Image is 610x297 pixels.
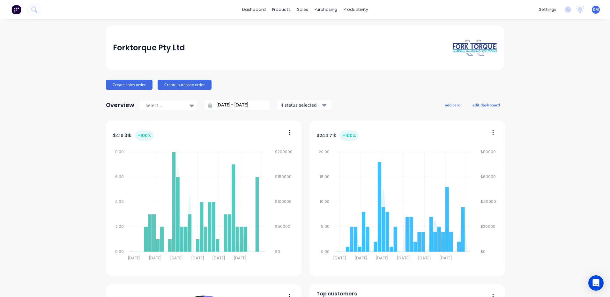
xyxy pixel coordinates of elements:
tspan: $40000 [481,199,496,204]
tspan: $150000 [275,174,292,179]
div: sales [294,5,311,14]
tspan: [DATE] [234,255,246,261]
div: Forktorque Pty Ltd [113,41,185,54]
tspan: [DATE] [149,255,161,261]
tspan: [DATE] [355,255,367,261]
div: products [269,5,294,14]
button: add card [441,101,465,109]
div: + 100 % [135,130,154,141]
tspan: 2.00 [115,224,124,229]
tspan: [DATE] [440,255,452,261]
tspan: [DATE] [191,255,204,261]
tspan: $100000 [275,199,292,204]
tspan: 10.00 [320,199,330,204]
div: Overview [106,99,134,112]
tspan: 20.00 [319,149,330,155]
tspan: [DATE] [212,255,225,261]
tspan: 15.00 [320,174,330,179]
img: Forktorque Pty Ltd [452,39,497,57]
div: 4 status selected [281,102,321,108]
tspan: [DATE] [170,255,182,261]
img: Factory [11,5,21,14]
tspan: $200000 [275,149,293,155]
tspan: [DATE] [333,255,346,261]
tspan: 0.00 [115,249,124,254]
tspan: [DATE] [376,255,388,261]
tspan: 6.00 [115,174,124,179]
tspan: 0.00 [321,249,330,254]
div: Open Intercom Messenger [588,275,604,291]
tspan: 5.00 [321,224,330,229]
tspan: $80000 [481,149,496,155]
tspan: [DATE] [418,255,431,261]
tspan: $50000 [275,224,290,229]
div: + 100 % [340,130,359,141]
div: $ 416.31k [113,130,154,141]
tspan: $0 [481,249,486,254]
tspan: 4.00 [115,199,124,204]
div: productivity [340,5,371,14]
tspan: [DATE] [397,255,410,261]
tspan: [DATE] [128,255,140,261]
a: dashboard [239,5,269,14]
div: $ 244.71k [316,130,359,141]
tspan: $20000 [481,224,496,229]
button: Create sales order [106,80,152,90]
div: settings [536,5,560,14]
span: KM [593,7,599,12]
tspan: $0 [275,249,280,254]
button: 4 status selected [277,100,331,110]
div: purchasing [311,5,340,14]
button: Create purchase order [158,80,212,90]
tspan: 8.00 [115,149,124,155]
tspan: $60000 [481,174,496,179]
button: edit dashboard [468,101,504,109]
